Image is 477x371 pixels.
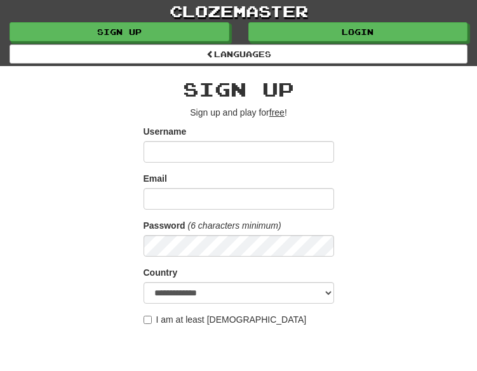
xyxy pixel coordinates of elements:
[144,79,334,100] h2: Sign up
[144,266,178,279] label: Country
[269,107,285,118] u: free
[144,219,185,232] label: Password
[10,44,467,64] a: Languages
[248,22,468,41] a: Login
[144,172,167,185] label: Email
[144,106,334,119] p: Sign up and play for !
[144,316,152,324] input: I am at least [DEMOGRAPHIC_DATA]
[10,22,229,41] a: Sign up
[144,125,187,138] label: Username
[144,313,307,326] label: I am at least [DEMOGRAPHIC_DATA]
[188,220,281,231] em: (6 characters minimum)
